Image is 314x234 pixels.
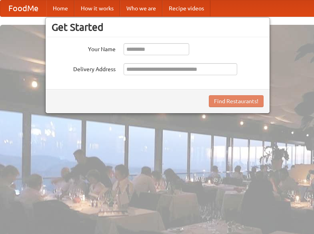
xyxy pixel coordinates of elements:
[74,0,120,16] a: How it works
[52,43,116,53] label: Your Name
[162,0,210,16] a: Recipe videos
[120,0,162,16] a: Who we are
[209,95,264,107] button: Find Restaurants!
[52,63,116,73] label: Delivery Address
[0,0,46,16] a: FoodMe
[46,0,74,16] a: Home
[52,21,264,33] h3: Get Started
